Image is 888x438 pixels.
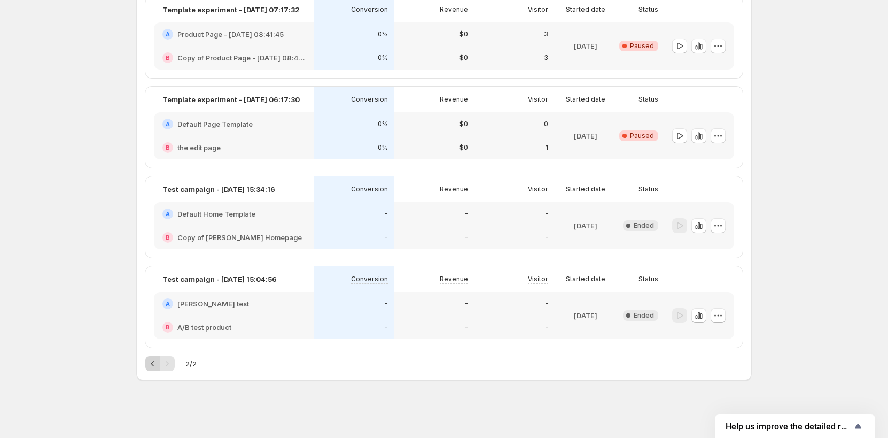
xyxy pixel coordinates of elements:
[166,324,170,331] h2: B
[528,275,548,283] p: Visitor
[162,4,300,15] p: Template experiment - [DATE] 07:17:32
[351,95,388,104] p: Conversion
[351,275,388,283] p: Conversion
[459,30,468,39] p: $0
[177,322,231,333] h2: A/B test product
[544,30,548,39] p: 3
[166,55,170,61] h2: B
[351,185,388,194] p: Conversion
[574,310,597,321] p: [DATE]
[528,185,548,194] p: Visitor
[166,301,170,307] h2: A
[177,142,221,153] h2: the edit page
[528,5,548,14] p: Visitor
[634,311,654,320] span: Ended
[378,53,388,62] p: 0%
[185,358,197,369] span: 2 / 2
[385,299,388,308] p: -
[638,275,658,283] p: Status
[177,209,255,219] h2: Default Home Template
[566,275,605,283] p: Started date
[385,233,388,242] p: -
[638,5,658,14] p: Status
[630,42,654,50] span: Paused
[166,121,170,127] h2: A
[177,119,253,129] h2: Default Page Template
[378,30,388,39] p: 0%
[385,323,388,332] p: -
[459,120,468,128] p: $0
[145,356,175,371] nav: Pagination
[545,323,548,332] p: -
[440,5,468,14] p: Revenue
[166,144,170,151] h2: B
[351,5,388,14] p: Conversion
[459,143,468,152] p: $0
[465,323,468,332] p: -
[574,41,597,51] p: [DATE]
[177,298,249,309] h2: [PERSON_NAME] test
[177,52,306,63] h2: Copy of Product Page - [DATE] 08:41:45
[378,143,388,152] p: 0%
[145,356,160,371] button: Previous
[385,210,388,218] p: -
[574,220,597,231] p: [DATE]
[638,185,658,194] p: Status
[440,275,468,283] p: Revenue
[566,95,605,104] p: Started date
[566,185,605,194] p: Started date
[634,221,654,230] span: Ended
[528,95,548,104] p: Visitor
[440,95,468,104] p: Revenue
[162,184,275,195] p: Test campaign - [DATE] 15:34:16
[378,120,388,128] p: 0%
[465,210,468,218] p: -
[440,185,468,194] p: Revenue
[162,94,300,105] p: Template experiment - [DATE] 06:17:30
[177,29,284,40] h2: Product Page - [DATE] 08:41:45
[544,53,548,62] p: 3
[465,299,468,308] p: -
[638,95,658,104] p: Status
[465,233,468,242] p: -
[166,234,170,241] h2: B
[566,5,605,14] p: Started date
[545,233,548,242] p: -
[574,130,597,141] p: [DATE]
[166,211,170,217] h2: A
[459,53,468,62] p: $0
[726,421,852,432] span: Help us improve the detailed report for A/B campaigns
[630,132,654,140] span: Paused
[546,143,548,152] p: 1
[545,210,548,218] p: -
[726,420,864,433] button: Show survey - Help us improve the detailed report for A/B campaigns
[162,274,277,285] p: Test campaign - [DATE] 15:04:56
[166,31,170,37] h2: A
[544,120,548,128] p: 0
[177,232,302,243] h2: Copy of [PERSON_NAME] Homepage
[545,299,548,308] p: -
